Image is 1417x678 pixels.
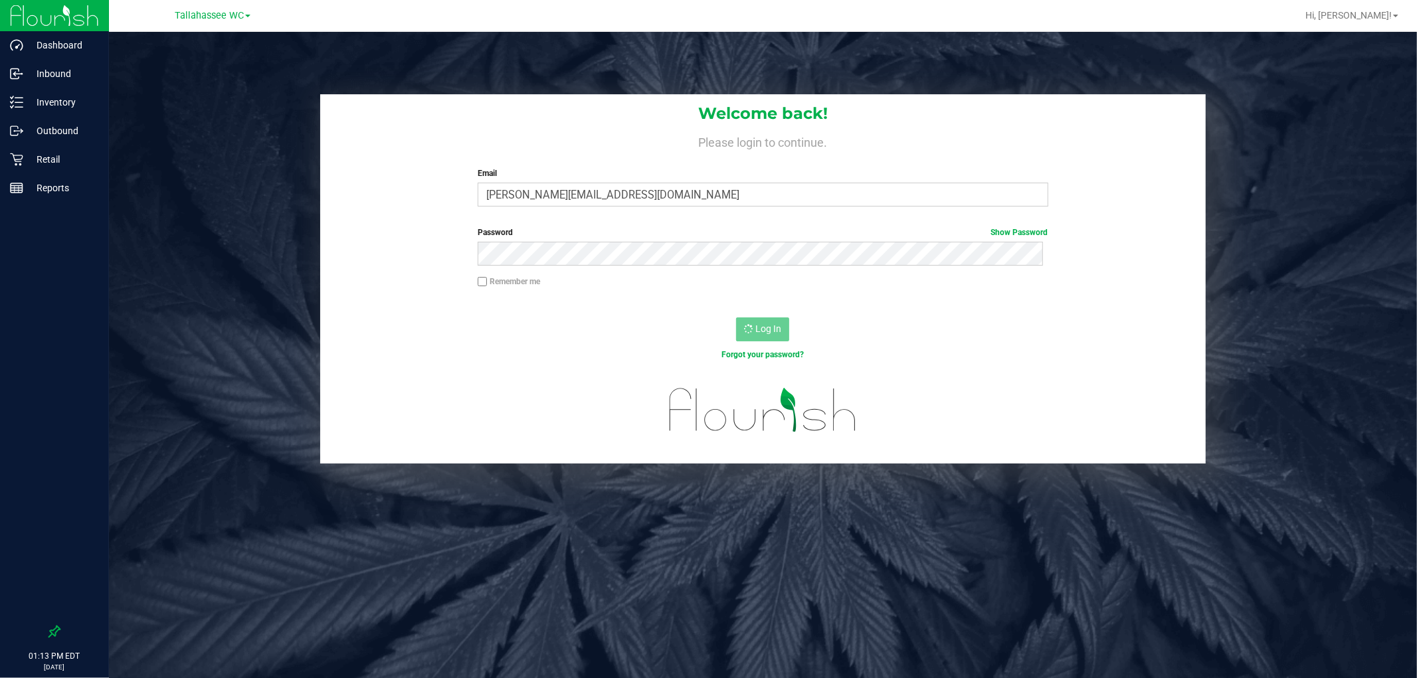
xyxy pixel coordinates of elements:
label: Email [478,167,1048,179]
p: Outbound [23,123,103,139]
p: [DATE] [6,662,103,672]
span: Hi, [PERSON_NAME]! [1305,10,1392,21]
inline-svg: Reports [10,181,23,195]
a: Show Password [991,228,1048,237]
span: Tallahassee WC [175,10,244,21]
inline-svg: Outbound [10,124,23,137]
button: Log In [736,317,789,341]
p: Dashboard [23,37,103,53]
span: Password [478,228,513,237]
label: Remember me [478,276,540,288]
inline-svg: Inventory [10,96,23,109]
inline-svg: Dashboard [10,39,23,52]
input: Remember me [478,277,487,286]
p: Inventory [23,94,103,110]
a: Forgot your password? [721,350,804,359]
label: Pin the sidebar to full width on large screens [48,625,61,638]
h4: Please login to continue. [320,133,1206,149]
p: Reports [23,180,103,196]
h1: Welcome back! [320,105,1206,122]
span: Log In [755,323,781,334]
p: Inbound [23,66,103,82]
inline-svg: Inbound [10,67,23,80]
img: flourish_logo.svg [652,375,874,446]
inline-svg: Retail [10,153,23,166]
p: Retail [23,151,103,167]
p: 01:13 PM EDT [6,650,103,662]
